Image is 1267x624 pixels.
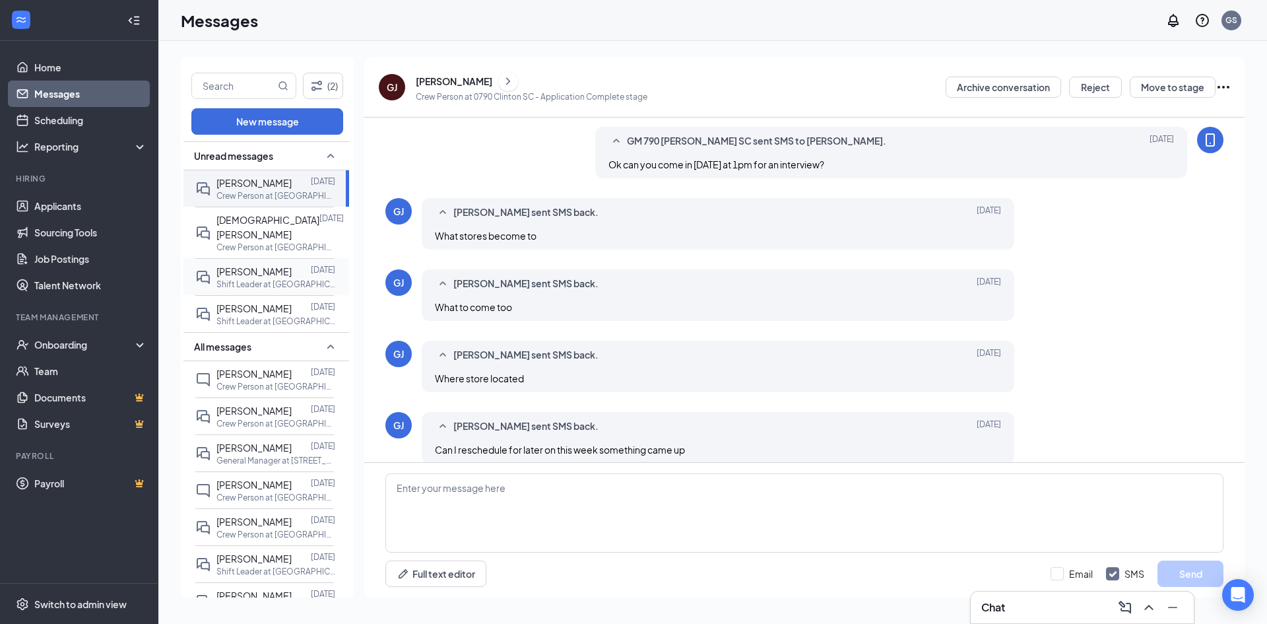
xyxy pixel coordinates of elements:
[1157,561,1223,587] button: Send
[311,366,335,378] p: [DATE]
[194,149,273,162] span: Unread messages
[195,409,211,425] svg: DoubleChat
[216,177,292,189] span: [PERSON_NAME]
[1225,15,1237,26] div: GS
[453,419,599,434] span: [PERSON_NAME] sent SMS back.
[435,347,451,363] svg: SmallChevronUp
[216,279,335,290] p: Shift Leader at [GEOGRAPHIC_DATA]
[1117,600,1133,615] svg: ComposeMessage
[34,411,147,437] a: SurveysCrown
[195,446,211,462] svg: DoubleChat
[34,81,147,107] a: Messages
[216,553,292,565] span: [PERSON_NAME]
[981,600,1005,615] h3: Chat
[34,384,147,411] a: DocumentsCrown
[216,381,335,392] p: Crew Person at [GEOGRAPHIC_DATA]
[191,108,343,135] button: New message
[34,246,147,272] a: Job Postings
[977,276,1001,292] span: [DATE]
[1216,79,1231,95] svg: Ellipses
[34,219,147,246] a: Sourcing Tools
[323,339,339,355] svg: SmallChevronUp
[311,176,335,187] p: [DATE]
[16,312,145,323] div: Team Management
[977,205,1001,221] span: [DATE]
[608,158,824,170] span: Ok can you come in [DATE] at 1pm for an interview?
[416,75,492,88] div: [PERSON_NAME]
[278,81,288,91] svg: MagnifyingGlass
[16,338,29,351] svg: UserCheck
[181,9,258,32] h1: Messages
[15,13,28,26] svg: WorkstreamLogo
[397,567,410,580] svg: Pen
[311,588,335,600] p: [DATE]
[311,403,335,415] p: [DATE]
[16,598,29,611] svg: Settings
[195,181,211,197] svg: DoubleChat
[502,73,515,89] svg: ChevronRight
[453,205,599,221] span: [PERSON_NAME] sent SMS back.
[387,81,397,94] div: GJ
[393,419,404,432] div: GJ
[16,173,145,184] div: Hiring
[453,347,599,363] span: [PERSON_NAME] sent SMS back.
[303,73,343,99] button: Filter (2)
[1141,600,1157,615] svg: ChevronUp
[216,368,292,380] span: [PERSON_NAME]
[977,347,1001,363] span: [DATE]
[946,77,1061,98] button: Archive conversation
[34,54,147,81] a: Home
[34,272,147,298] a: Talent Network
[192,73,275,98] input: Search
[311,551,335,563] p: [DATE]
[453,276,599,292] span: [PERSON_NAME] sent SMS back.
[34,470,147,497] a: PayrollCrown
[216,242,335,253] p: Crew Person at [GEOGRAPHIC_DATA]
[311,301,335,312] p: [DATE]
[34,598,127,611] div: Switch to admin view
[195,594,211,609] svg: DoubleChat
[216,566,335,577] p: Shift Leader at [GEOGRAPHIC_DATA]
[195,483,211,499] svg: ChatInactive
[319,213,344,224] p: [DATE]
[627,133,886,149] span: GM 790 [PERSON_NAME] SC sent SMS to [PERSON_NAME].
[1202,132,1218,148] svg: MobileSms
[311,477,335,489] p: [DATE]
[435,372,524,384] span: Where store located
[216,418,335,429] p: Crew Person at [GEOGRAPHIC_DATA]
[195,557,211,572] svg: DoubleChat
[1138,597,1159,618] button: ChevronUp
[977,419,1001,434] span: [DATE]
[311,264,335,275] p: [DATE]
[435,276,451,292] svg: SmallChevronUp
[34,338,136,351] div: Onboarding
[216,265,292,277] span: [PERSON_NAME]
[216,190,335,201] p: Crew Person at [GEOGRAPHIC_DATA]
[1069,77,1122,98] button: Reject
[385,561,486,587] button: Full text editorPen
[393,276,404,289] div: GJ
[216,516,292,528] span: [PERSON_NAME]
[195,269,211,285] svg: DoubleChat
[311,440,335,452] p: [DATE]
[34,107,147,133] a: Scheduling
[34,140,148,153] div: Reporting
[195,306,211,322] svg: DoubleChat
[1165,13,1181,28] svg: Notifications
[195,372,211,388] svg: ChatInactive
[435,419,451,434] svg: SmallChevronUp
[323,148,339,164] svg: SmallChevronUp
[1222,579,1254,611] div: Open Intercom Messenger
[608,133,624,149] svg: SmallChevronUp
[1150,133,1174,149] span: [DATE]
[498,71,518,91] button: ChevronRight
[435,444,685,456] span: Can I reschedule for later on this week something came up
[34,358,147,384] a: Team
[216,529,335,540] p: Crew Person at [GEOGRAPHIC_DATA]
[216,590,292,602] span: [PERSON_NAME]
[1194,13,1210,28] svg: QuestionInfo
[216,442,292,454] span: [PERSON_NAME]
[195,520,211,536] svg: DoubleChat
[216,302,292,314] span: [PERSON_NAME]
[216,455,335,466] p: General Manager at [STREET_ADDRESS]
